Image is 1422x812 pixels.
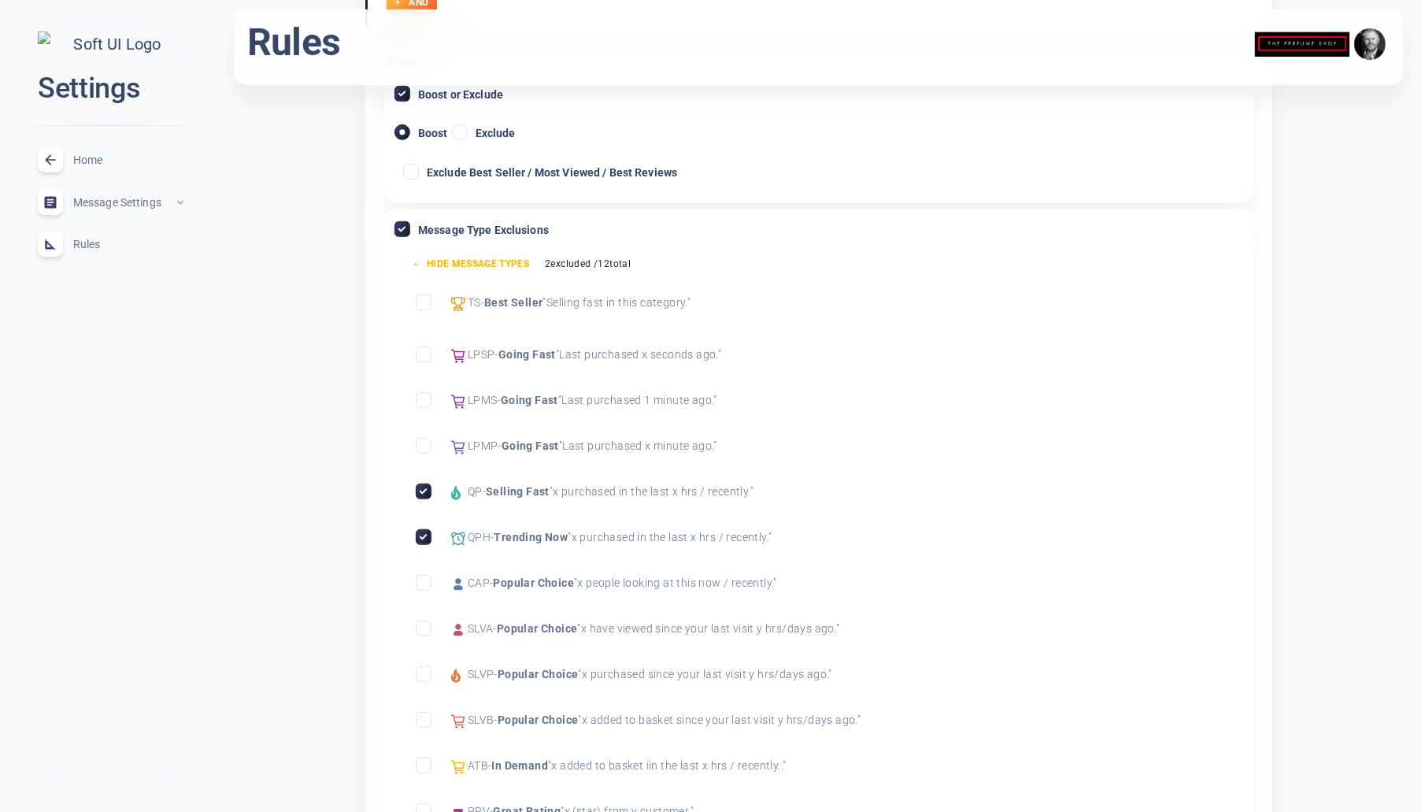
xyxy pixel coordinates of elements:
span: " x have viewed since your last visit y hrs/days ago. " [578,621,840,641]
img: Soft UI Logo [38,32,184,57]
span: 2 excluded / 12 total [545,258,631,270]
span: LPSP - [468,347,498,367]
span: QP - [468,484,486,504]
span: SLVB - [468,712,498,732]
span: Going Fast [498,347,556,367]
span: Best Seller [484,295,543,315]
span: Going Fast [501,392,558,413]
span: " Last purchased x minute ago. " [559,438,717,458]
span: Popular Choice [497,621,578,641]
h2: Settings [38,70,184,107]
span: " x people looking at this now / recently. " [574,575,777,595]
span: CAP - [468,575,494,595]
span: Popular Choice [494,575,575,595]
a: Rules [13,223,209,265]
a: Home [13,139,209,181]
span: Exclude [476,128,516,139]
span: ATB - [468,758,492,778]
span: Going Fast [502,438,559,458]
span: In Demand [492,758,549,778]
span: " x purchased since your last visit y hrs/days ago. " [579,666,832,687]
span: " Last purchased x seconds ago. " [556,347,721,367]
span: SLVP - [468,666,498,687]
span: LPMS - [468,392,501,413]
span: " x added to basket iin the last x hrs / recently.. " [548,758,786,778]
span: LPMP - [468,438,502,458]
span: Boost [418,128,448,139]
span: expand_less [174,196,187,209]
span: Popular Choice [498,712,579,732]
span: " x added to basket since your last visit y hrs/days ago. " [579,712,861,732]
h1: Rules [247,19,340,66]
span: " x purchased in the last x hrs / recently. " [568,529,772,550]
span: Message Type Exclusions [418,224,549,235]
span: " Last purchased 1 minute ago. " [558,392,717,413]
img: e9922e3fc00dd5316fa4c56e6d75935f [1354,28,1386,60]
span: " x purchased in the last x hrs / recently. " [550,484,754,504]
span: TS - [468,295,484,315]
span: " Selling fast in this category. " [543,295,691,315]
span: Popular Choice [498,666,579,687]
span: QPH - [468,529,494,550]
button: Hide message types [403,253,539,276]
span: Trending Now [494,529,568,550]
img: theperfumeshop [1255,20,1350,69]
span: Selling Fast [486,484,550,504]
span: SLVA - [468,621,497,641]
span: Exclude Best Seller / Most Viewed / Best Reviews [427,167,677,178]
span: Boost or Exclude [418,89,503,100]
